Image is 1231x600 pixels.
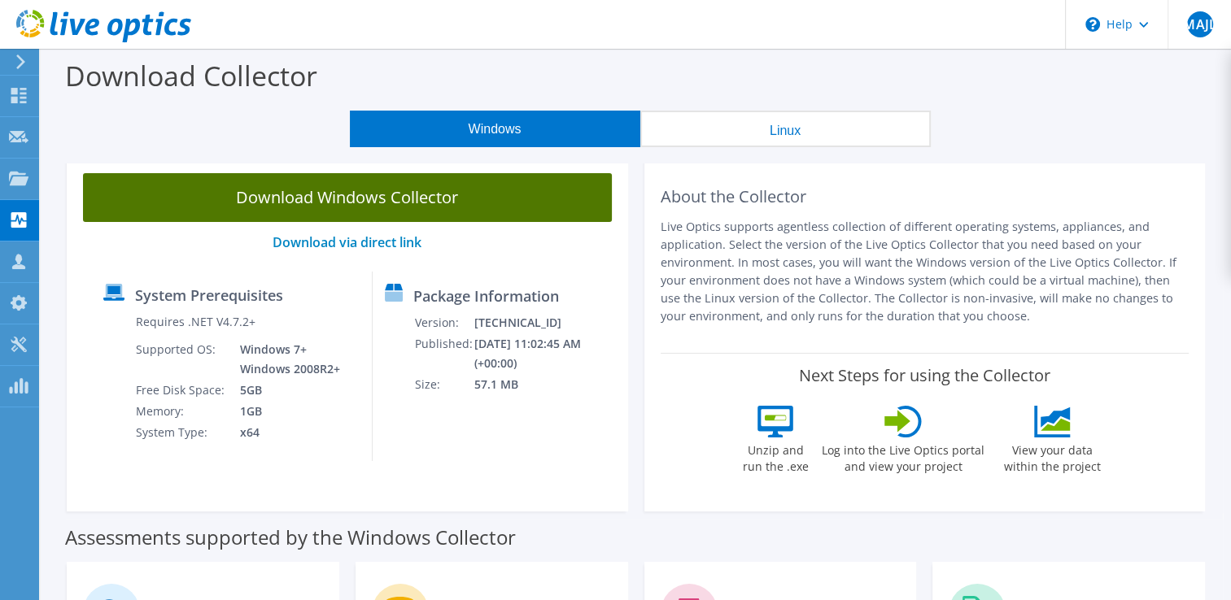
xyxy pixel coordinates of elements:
button: Linux [640,111,931,147]
label: System Prerequisites [135,287,283,303]
span: MAJL [1187,11,1213,37]
td: Published: [414,333,474,374]
label: View your data within the project [993,437,1111,475]
label: Unzip and run the .exe [738,437,813,475]
td: x64 [228,422,343,443]
td: Size: [414,374,474,395]
td: System Type: [135,422,228,443]
td: Version: [414,312,474,333]
a: Download via direct link [273,233,421,251]
td: [TECHNICAL_ID] [474,312,620,333]
button: Windows [350,111,640,147]
a: Download Windows Collector [83,173,612,222]
td: 1GB [228,401,343,422]
label: Download Collector [65,57,317,94]
td: Supported OS: [135,339,228,380]
label: Package Information [413,288,559,304]
label: Requires .NET V4.7.2+ [136,314,255,330]
label: Assessments supported by the Windows Collector [65,529,516,546]
h2: About the Collector [661,187,1190,207]
label: Log into the Live Optics portal and view your project [821,437,985,475]
td: Free Disk Space: [135,380,228,401]
td: 5GB [228,380,343,401]
svg: \n [1085,17,1100,32]
td: Memory: [135,401,228,422]
td: [DATE] 11:02:45 AM (+00:00) [474,333,620,374]
td: Windows 7+ Windows 2008R2+ [228,339,343,380]
p: Live Optics supports agentless collection of different operating systems, appliances, and applica... [661,218,1190,325]
td: 57.1 MB [474,374,620,395]
label: Next Steps for using the Collector [799,366,1050,385]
